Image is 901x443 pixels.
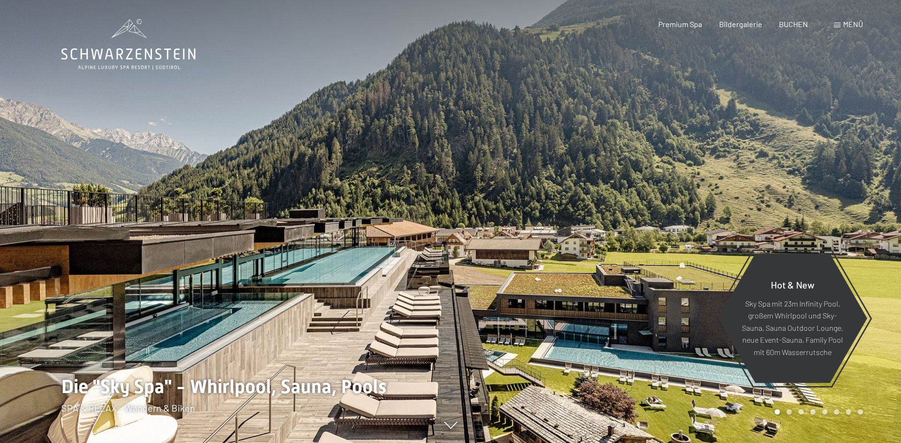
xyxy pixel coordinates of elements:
a: BUCHEN [779,19,808,29]
a: Premium Spa [658,19,702,29]
div: Carousel Page 5 [822,409,827,414]
div: Carousel Page 7 [846,409,851,414]
div: Carousel Page 1 (Current Slide) [775,409,780,414]
a: Bildergalerie [719,19,762,29]
span: Menü [843,19,863,29]
div: Carousel Pagination [771,409,863,414]
div: Carousel Page 3 [798,409,804,414]
div: Carousel Page 2 [787,409,792,414]
span: Hot & New [771,279,815,290]
a: Hot & New Sky Spa mit 23m Infinity Pool, großem Whirlpool und Sky-Sauna, Sauna Outdoor Lounge, ne... [717,253,868,384]
p: Sky Spa mit 23m Infinity Pool, großem Whirlpool und Sky-Sauna, Sauna Outdoor Lounge, neue Event-S... [741,297,844,358]
div: Carousel Page 8 [858,409,863,414]
div: Carousel Page 6 [834,409,839,414]
div: Carousel Page 4 [810,409,816,414]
